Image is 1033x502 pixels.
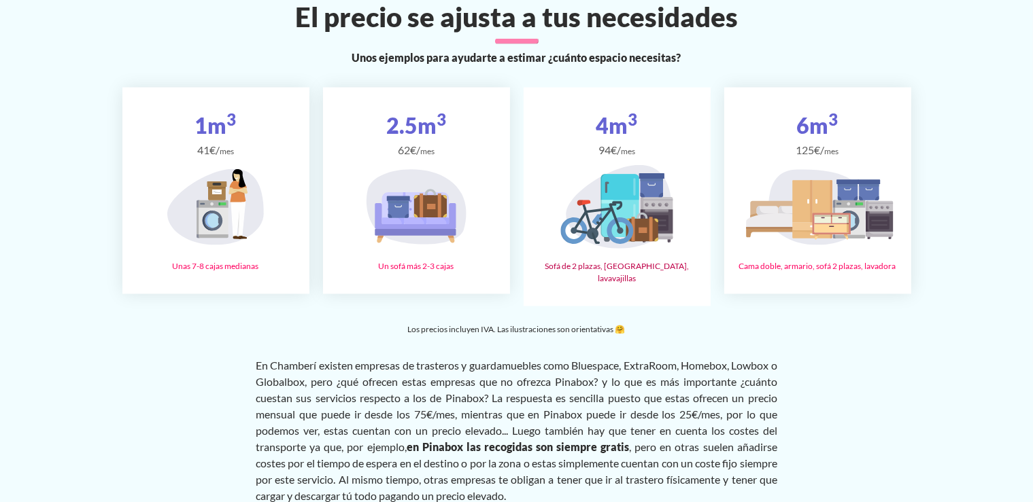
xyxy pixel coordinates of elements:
[437,109,446,129] sup: 3
[334,260,499,272] div: Un sofá más 2-3 cajas
[408,324,626,334] small: Los precios incluyen IVA. Las ilustraciones son orientativas 🤗
[829,109,839,129] sup: 3
[535,260,700,285] div: Sofá de 2 plazas, [GEOGRAPHIC_DATA], lavavajillas
[420,146,435,156] small: mes
[735,260,900,272] div: Cama doble, armario, sofá 2 plazas, lavadora
[621,146,635,156] small: mes
[535,109,700,158] div: 4m
[133,142,299,158] span: 41€/
[114,1,919,33] h2: El precio se ajusta a tus necesidades
[535,142,700,158] span: 94€/
[334,109,499,158] div: 2.5m
[407,441,630,454] strong: en Pinabox las recogidas son siempre gratis
[628,109,638,129] sup: 3
[825,146,839,156] small: mes
[227,109,237,129] sup: 3
[334,142,499,158] span: 62€/
[789,312,1033,502] iframe: Chat Widget
[133,109,299,158] div: 1m
[789,312,1033,502] div: Widget de chat
[735,109,900,158] div: 6m
[133,260,299,272] div: Unas 7-8 cajas medianas
[735,142,900,158] span: 125€/
[220,146,234,156] small: mes
[352,50,681,66] span: Unos ejemplos para ayudarte a estimar ¿cuánto espacio necesitas?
